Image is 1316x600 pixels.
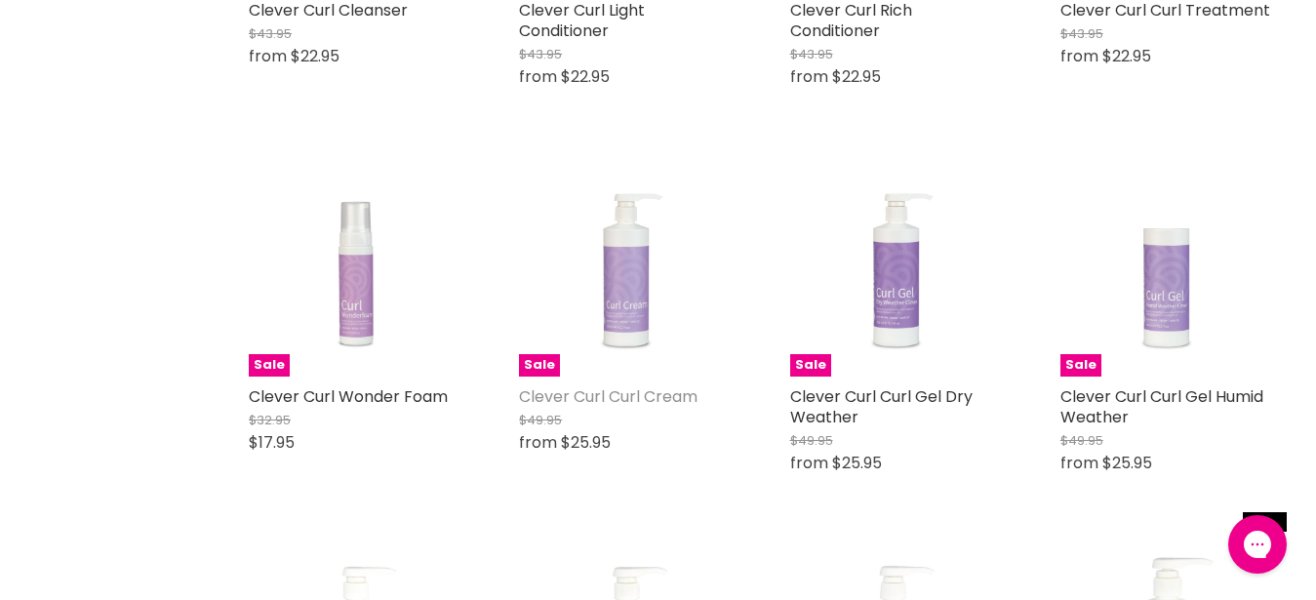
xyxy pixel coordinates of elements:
[1060,431,1103,450] span: $49.95
[519,65,557,88] span: from
[790,65,828,88] span: from
[545,165,704,377] img: Clever Curl Curl Cream
[790,165,1002,377] a: Clever Curl Curl Gel Dry Weather Sale
[519,45,562,63] span: $43.95
[1060,385,1263,428] a: Clever Curl Curl Gel Humid Weather
[832,452,882,474] span: $25.95
[1060,165,1272,377] a: Clever Curl Curl Gel Humid Weather Sale
[519,165,731,377] a: Clever Curl Curl Cream Sale
[1060,354,1101,377] span: Sale
[519,354,560,377] span: Sale
[817,165,976,377] img: Clever Curl Curl Gel Dry Weather
[519,431,557,454] span: from
[1060,24,1103,43] span: $43.95
[1060,45,1098,67] span: from
[832,65,881,88] span: $22.95
[249,411,291,429] span: $32.95
[249,45,287,67] span: from
[249,24,292,43] span: $43.95
[1087,165,1246,377] img: Clever Curl Curl Gel Humid Weather
[249,354,290,377] span: Sale
[519,385,698,408] a: Clever Curl Curl Cream
[249,431,295,454] span: $17.95
[1102,452,1152,474] span: $25.95
[561,65,610,88] span: $22.95
[1102,45,1151,67] span: $22.95
[291,45,339,67] span: $22.95
[561,431,611,454] span: $25.95
[1060,452,1098,474] span: from
[519,411,562,429] span: $49.95
[249,385,448,408] a: Clever Curl Wonder Foam
[790,385,973,428] a: Clever Curl Curl Gel Dry Weather
[249,165,460,377] a: Clever Curl Wonder Foam Sale
[790,354,831,377] span: Sale
[790,452,828,474] span: from
[1218,508,1296,580] iframe: Gorgias live chat messenger
[790,45,833,63] span: $43.95
[275,165,434,377] img: Clever Curl Wonder Foam
[790,431,833,450] span: $49.95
